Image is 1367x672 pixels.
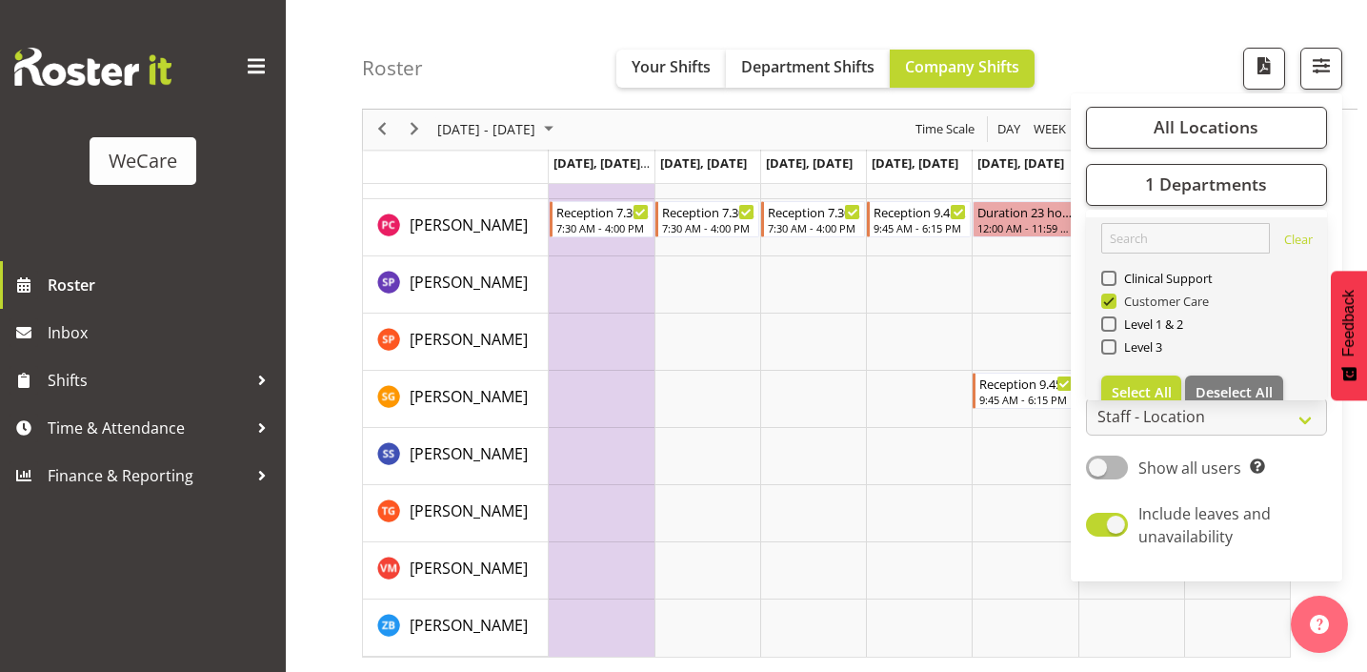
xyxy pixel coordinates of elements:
button: Previous [370,118,395,142]
span: Show all users [1138,458,1241,479]
span: Include leaves and unavailability [1138,503,1271,547]
td: Savanna Samson resource [363,428,549,485]
button: Next [402,118,428,142]
div: 12:00 AM - 11:59 PM [977,220,1072,235]
span: Select All [1112,383,1172,401]
div: Penny Clyne-Moffat"s event - Reception 7.30-4 Begin From Wednesday, September 24, 2025 at 7:30:00... [761,201,865,237]
a: [PERSON_NAME] [410,328,528,351]
button: Filter Shifts [1300,48,1342,90]
button: 1 Departments [1086,164,1327,206]
span: Customer Care [1116,294,1210,309]
a: Clear [1284,231,1313,254]
a: [PERSON_NAME] [410,385,528,408]
span: Your Shifts [632,56,711,77]
div: Penny Clyne-Moffat"s event - Duration 23 hours - Penny Clyne-Moffat Begin From Friday, September ... [973,201,1076,237]
span: [PERSON_NAME] [410,443,528,464]
span: 1 Departments [1145,173,1267,196]
a: [PERSON_NAME] [410,214,528,236]
div: 9:45 AM - 6:15 PM [874,220,966,235]
span: [DATE], [DATE] [766,154,853,172]
div: 7:30 AM - 4:00 PM [556,220,649,235]
td: Tayah Giesbrecht resource [363,485,549,542]
div: Reception 7.30-4 [662,202,754,221]
div: Penny Clyne-Moffat"s event - Reception 7.30-4 Begin From Monday, September 22, 2025 at 7:30:00 AM... [550,201,653,237]
button: All Locations [1086,107,1327,149]
span: Week [1032,118,1068,142]
span: Day [995,118,1022,142]
span: Department Shifts [741,56,874,77]
span: Time & Attendance [48,414,248,442]
span: [PERSON_NAME] [410,615,528,636]
span: [DATE], [DATE] [553,154,650,172]
div: Sanjita Gurung"s event - Reception 9.45-6.15 Begin From Friday, September 26, 2025 at 9:45:00 AM ... [973,373,1076,409]
div: 7:30 AM - 4:00 PM [662,220,754,235]
span: Inbox [48,318,276,347]
button: Timeline Day [995,118,1024,142]
div: Duration 23 hours - [PERSON_NAME] [977,202,1072,221]
span: Shifts [48,366,248,395]
div: Reception 9.45-6.15 [979,374,1072,393]
span: Level 1 & 2 [1116,316,1184,332]
div: previous period [366,110,398,150]
span: Deselect All [1196,383,1273,401]
span: Clinical Support [1116,271,1214,286]
button: Company Shifts [890,50,1035,88]
td: Samantha Poultney resource [363,314,549,371]
button: Department Shifts [726,50,890,88]
button: Download a PDF of the roster according to the set date range. [1243,48,1285,90]
div: next period [398,110,431,150]
span: [PERSON_NAME] [410,386,528,407]
div: Penny Clyne-Moffat"s event - Reception 9.45-6.15 Begin From Thursday, September 25, 2025 at 9:45:... [867,201,971,237]
td: Sanjita Gurung resource [363,371,549,428]
span: [PERSON_NAME] [410,558,528,579]
td: Penny Clyne-Moffat resource [363,199,549,256]
div: Penny Clyne-Moffat"s event - Reception 7.30-4 Begin From Tuesday, September 23, 2025 at 7:30:00 A... [655,201,759,237]
a: [PERSON_NAME] [410,557,528,580]
img: help-xxl-2.png [1310,615,1329,634]
span: [DATE], [DATE] [977,154,1064,172]
div: 9:45 AM - 6:15 PM [979,392,1072,407]
div: Reception 9.45-6.15 [874,202,966,221]
span: Feedback [1340,290,1357,356]
div: September 22 - 28, 2025 [431,110,565,150]
span: [DATE] - [DATE] [435,118,537,142]
button: Time Scale [913,118,978,142]
span: [DATE], [DATE] [660,154,747,172]
div: Reception 7.30-4 [768,202,860,221]
a: [PERSON_NAME] [410,442,528,465]
span: Finance & Reporting [48,461,248,490]
a: [PERSON_NAME] [410,499,528,522]
input: Search [1101,223,1270,254]
button: September 2025 [434,118,562,142]
span: [PERSON_NAME] [410,329,528,350]
td: Zephy Bennett resource [363,600,549,657]
div: Reception 7.30-4 [556,202,649,221]
button: Your Shifts [616,50,726,88]
img: Rosterit website logo [14,48,171,86]
div: 7:30 AM - 4:00 PM [768,220,860,235]
span: Time Scale [914,118,976,142]
span: [PERSON_NAME] [410,272,528,293]
span: [DATE], [DATE] [872,154,958,172]
h4: Roster [362,57,423,79]
span: Company Shifts [905,56,1019,77]
button: Deselect All [1185,376,1283,410]
span: Roster [48,271,276,299]
a: [PERSON_NAME] [410,614,528,637]
button: Feedback - Show survey [1331,271,1367,400]
span: Level 3 [1116,339,1163,355]
span: [PERSON_NAME] [410,214,528,235]
span: [PERSON_NAME] [410,500,528,521]
button: Timeline Week [1031,118,1070,142]
a: [PERSON_NAME] [410,271,528,294]
td: Viktoriia Molchanova resource [363,542,549,600]
button: Select All [1101,376,1182,410]
div: WeCare [109,147,177,175]
span: All Locations [1154,116,1258,139]
td: Sabnam Pun resource [363,256,549,314]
